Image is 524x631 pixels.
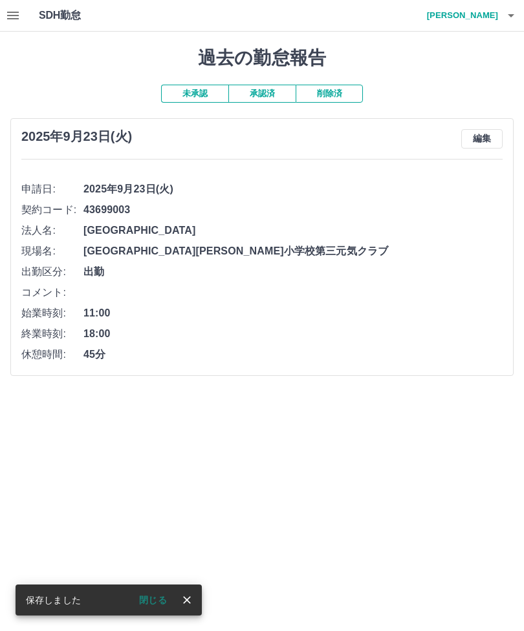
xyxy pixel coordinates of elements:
button: 承認済 [228,85,296,103]
span: 現場名: [21,243,83,259]
button: 編集 [461,129,503,149]
button: 閉じる [129,590,177,610]
span: コメント: [21,285,83,300]
h3: 2025年9月23日(火) [21,129,132,144]
button: 未承認 [161,85,228,103]
span: 43699003 [83,202,503,218]
div: 保存しました [26,588,81,612]
span: 出勤区分: [21,264,83,280]
span: 45分 [83,347,503,362]
span: 18:00 [83,326,503,342]
span: [GEOGRAPHIC_DATA][PERSON_NAME]小学校第三元気クラブ [83,243,503,259]
span: 出勤 [83,264,503,280]
span: 2025年9月23日(火) [83,181,503,197]
h1: 過去の勤怠報告 [10,47,514,69]
span: [GEOGRAPHIC_DATA] [83,223,503,238]
button: close [177,590,197,610]
span: 11:00 [83,305,503,321]
span: 契約コード: [21,202,83,218]
span: 休憩時間: [21,347,83,362]
span: 終業時刻: [21,326,83,342]
span: 始業時刻: [21,305,83,321]
span: 法人名: [21,223,83,238]
button: 削除済 [296,85,363,103]
span: 申請日: [21,181,83,197]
